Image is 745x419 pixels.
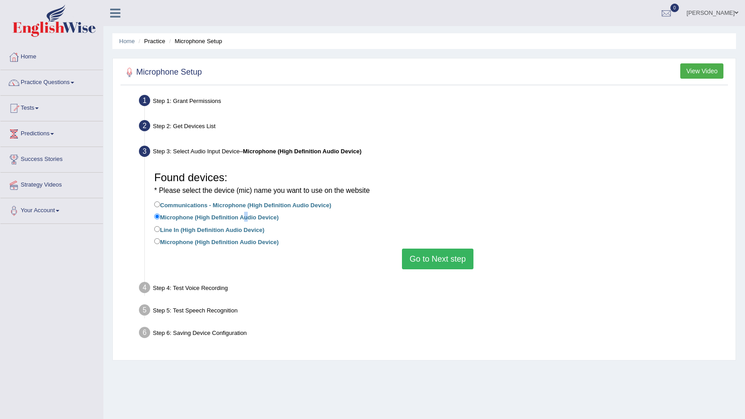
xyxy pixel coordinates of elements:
[135,279,732,299] div: Step 4: Test Voice Recording
[680,63,723,79] button: View Video
[154,224,264,234] label: Line In (High Definition Audio Device)
[123,66,202,79] h2: Microphone Setup
[243,148,361,155] b: Microphone (High Definition Audio Device)
[0,70,103,93] a: Practice Questions
[135,117,732,137] div: Step 2: Get Devices List
[136,37,165,45] li: Practice
[154,226,160,232] input: Line In (High Definition Audio Device)
[154,187,370,194] small: * Please select the device (mic) name you want to use on the website
[154,172,721,196] h3: Found devices:
[135,92,732,112] div: Step 1: Grant Permissions
[135,143,732,163] div: Step 3: Select Audio Input Device
[240,148,361,155] span: –
[119,38,135,45] a: Home
[135,324,732,344] div: Step 6: Saving Device Configuration
[154,236,279,246] label: Microphone (High Definition Audio Device)
[135,302,732,321] div: Step 5: Test Speech Recognition
[154,201,160,207] input: Communications - Microphone (High Definition Audio Device)
[167,37,222,45] li: Microphone Setup
[0,45,103,67] a: Home
[154,238,160,244] input: Microphone (High Definition Audio Device)
[154,200,331,209] label: Communications - Microphone (High Definition Audio Device)
[0,198,103,221] a: Your Account
[0,121,103,144] a: Predictions
[670,4,679,12] span: 0
[154,214,160,219] input: Microphone (High Definition Audio Device)
[154,212,279,222] label: Microphone (High Definition Audio Device)
[402,249,473,269] button: Go to Next step
[0,96,103,118] a: Tests
[0,173,103,195] a: Strategy Videos
[0,147,103,169] a: Success Stories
